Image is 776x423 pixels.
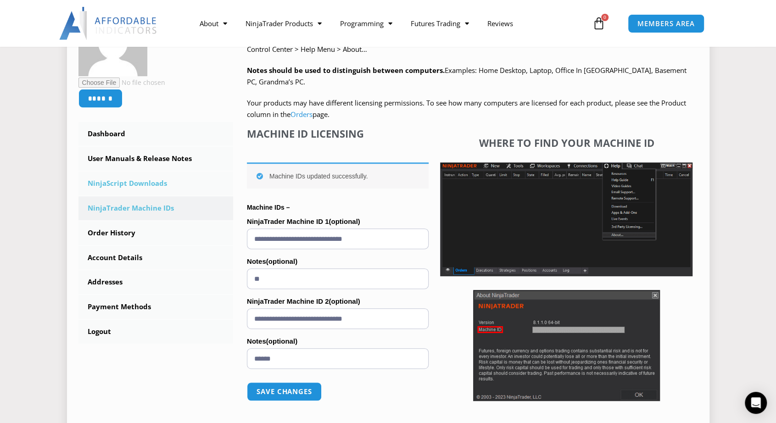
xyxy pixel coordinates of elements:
[59,7,158,40] img: LogoAI | Affordable Indicators – NinjaTrader
[329,217,360,225] span: (optional)
[247,128,429,139] h4: Machine ID Licensing
[473,290,660,401] img: Screenshot 2025-01-17 114931 | Affordable Indicators – NinjaTrader
[401,13,478,34] a: Futures Trading
[247,215,429,228] label: NinjaTrader Machine ID 1
[440,162,692,276] img: Screenshot 2025-01-17 1155544 | Affordable Indicators – NinjaTrader
[78,295,234,319] a: Payment Methods
[78,196,234,220] a: NinjaTrader Machine IDs
[478,13,522,34] a: Reviews
[247,295,429,308] label: NinjaTrader Machine ID 2
[628,14,704,33] a: MEMBERS AREA
[247,204,290,211] strong: Machine IDs –
[78,246,234,270] a: Account Details
[579,10,619,37] a: 0
[745,392,767,414] div: Open Intercom Messenger
[247,98,686,119] span: Your products may have different licensing permissions. To see how many computers are licensed fo...
[247,334,429,348] label: Notes
[78,172,234,195] a: NinjaScript Downloads
[78,221,234,245] a: Order History
[601,14,609,21] span: 0
[247,66,687,87] span: Examples: Home Desktop, Laptop, Office In [GEOGRAPHIC_DATA], Basement PC, Grandma’s PC.
[330,13,401,34] a: Programming
[190,13,590,34] nav: Menu
[637,20,695,27] span: MEMBERS AREA
[247,66,445,75] strong: Notes should be used to distinguish between computers.
[190,13,236,34] a: About
[247,382,322,401] button: Save changes
[236,13,330,34] a: NinjaTrader Products
[440,137,692,149] h4: Where to find your Machine ID
[329,297,360,305] span: (optional)
[78,320,234,344] a: Logout
[290,110,313,119] a: Orders
[78,122,234,344] nav: Account pages
[78,270,234,294] a: Addresses
[247,255,429,268] label: Notes
[78,122,234,146] a: Dashboard
[266,337,297,345] span: (optional)
[266,257,297,265] span: (optional)
[247,162,429,189] div: Machine IDs updated successfully.
[78,147,234,171] a: User Manuals & Release Notes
